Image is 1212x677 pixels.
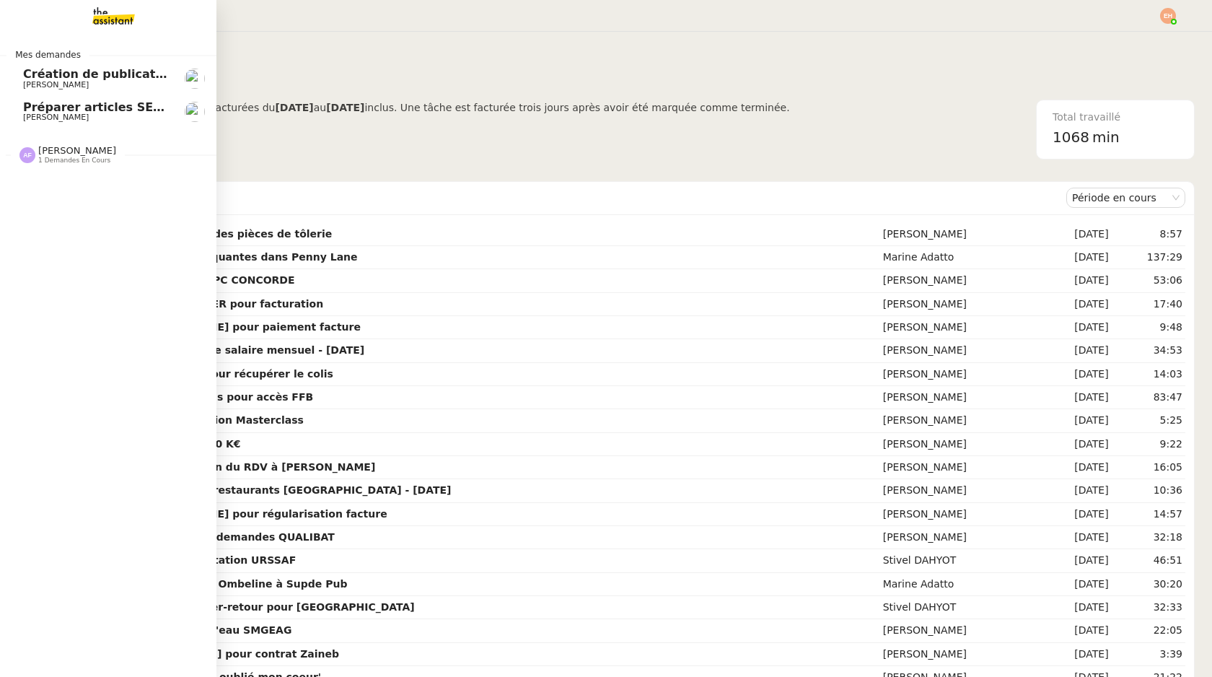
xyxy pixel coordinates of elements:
[1112,479,1185,502] td: 10:36
[23,113,89,122] span: [PERSON_NAME]
[76,601,415,613] strong: 1/10 Prévoir un train aller-retour pour [GEOGRAPHIC_DATA]
[326,102,364,113] b: [DATE]
[23,67,408,81] span: Création de publications Linkedin pour les articles - [DATE]
[1112,269,1185,292] td: 53:06
[880,223,1040,246] td: [PERSON_NAME]
[1040,573,1112,596] td: [DATE]
[1040,526,1112,549] td: [DATE]
[76,461,375,473] strong: Transmettre l'information du RDV à [PERSON_NAME]
[185,102,205,122] img: users%2FFyDJaacbjjQ453P8CnboQfy58ng1%2Favatar%2F303ecbdd-43bb-473f-a9a4-27a42b8f4fe3
[1112,293,1185,316] td: 17:40
[76,344,364,356] strong: Gestion des virements de salaire mensuel - [DATE]
[1040,643,1112,666] td: [DATE]
[1112,526,1185,549] td: 32:18
[880,433,1040,456] td: [PERSON_NAME]
[1072,188,1180,207] nz-select-item: Période en cours
[1040,269,1112,292] td: [DATE]
[1112,409,1185,432] td: 5:25
[1112,596,1185,619] td: 32:33
[19,147,35,163] img: svg
[1040,386,1112,409] td: [DATE]
[364,102,789,113] span: inclus. Une tâche est facturée trois jours après avoir été marquée comme terminée.
[1040,619,1112,642] td: [DATE]
[880,549,1040,572] td: Stivel DAHYOT
[880,619,1040,642] td: [PERSON_NAME]
[23,100,245,114] span: Préparer articles SEO pour le blog
[76,578,348,590] strong: [PERSON_NAME] contrat Ombeline à Supde Pub
[880,596,1040,619] td: Stivel DAHYOT
[880,316,1040,339] td: [PERSON_NAME]
[1092,126,1120,149] span: min
[23,80,89,89] span: [PERSON_NAME]
[880,246,1040,269] td: Marine Adatto
[76,531,335,543] strong: Demandez précision sur demandes QUALIBAT
[880,643,1040,666] td: [PERSON_NAME]
[1112,619,1185,642] td: 22:05
[1112,363,1185,386] td: 14:03
[880,573,1040,596] td: Marine Adatto
[38,145,116,156] span: [PERSON_NAME]
[185,69,205,89] img: users%2FFyDJaacbjjQ453P8CnboQfy58ng1%2Favatar%2F303ecbdd-43bb-473f-a9a4-27a42b8f4fe3
[880,293,1040,316] td: [PERSON_NAME]
[38,157,110,165] span: 1 demandes en cours
[1160,8,1176,24] img: svg
[1112,549,1185,572] td: 46:51
[880,386,1040,409] td: [PERSON_NAME]
[1112,456,1185,479] td: 16:05
[1053,128,1089,146] span: 1068
[1112,223,1185,246] td: 8:57
[1040,363,1112,386] td: [DATE]
[1112,643,1185,666] td: 3:39
[1040,409,1112,432] td: [DATE]
[880,339,1040,362] td: [PERSON_NAME]
[880,503,1040,526] td: [PERSON_NAME]
[6,48,89,62] span: Mes demandes
[1053,109,1178,126] div: Total travaillé
[76,484,452,496] strong: Commander des tickets restaurants [GEOGRAPHIC_DATA] - [DATE]
[1040,246,1112,269] td: [DATE]
[880,269,1040,292] td: [PERSON_NAME]
[1112,339,1185,362] td: 34:53
[1040,503,1112,526] td: [DATE]
[1040,293,1112,316] td: [DATE]
[76,251,358,263] strong: Vérifie les factures manquantes dans Penny Lane
[1112,573,1185,596] td: 30:20
[880,456,1040,479] td: [PERSON_NAME]
[1040,549,1112,572] td: [DATE]
[1040,596,1112,619] td: [DATE]
[1112,503,1185,526] td: 14:57
[880,363,1040,386] td: [PERSON_NAME]
[1112,386,1185,409] td: 83:47
[1112,433,1185,456] td: 9:22
[1040,223,1112,246] td: [DATE]
[1112,246,1185,269] td: 137:29
[1040,456,1112,479] td: [DATE]
[880,409,1040,432] td: [PERSON_NAME]
[1040,479,1112,502] td: [DATE]
[880,479,1040,502] td: [PERSON_NAME]
[73,183,1066,212] div: Demandes
[275,102,313,113] b: [DATE]
[1112,316,1185,339] td: 9:48
[1040,433,1112,456] td: [DATE]
[76,508,387,520] strong: Contacter [PERSON_NAME] pour régularisation facture
[76,321,361,333] strong: Contacter [PERSON_NAME] pour paiement facture
[314,102,326,113] span: au
[1040,316,1112,339] td: [DATE]
[1040,339,1112,362] td: [DATE]
[880,526,1040,549] td: [PERSON_NAME]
